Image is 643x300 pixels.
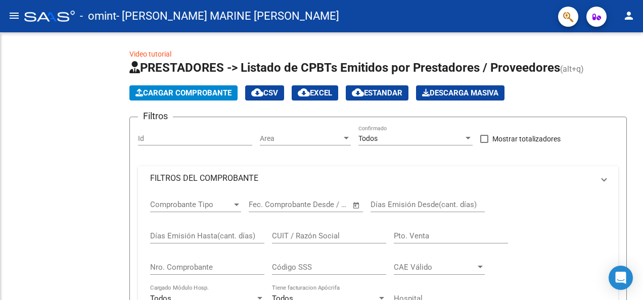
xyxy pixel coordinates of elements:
[129,50,171,58] a: Video tutorial
[80,5,116,27] span: - omint
[116,5,339,27] span: - [PERSON_NAME] MARINE [PERSON_NAME]
[422,88,498,97] span: Descarga Masiva
[492,133,561,145] span: Mostrar totalizadores
[560,64,584,74] span: (alt+q)
[245,85,284,101] button: CSV
[346,85,408,101] button: Estandar
[251,86,263,98] mat-icon: cloud_download
[138,109,173,123] h3: Filtros
[129,85,238,101] button: Cargar Comprobante
[299,200,348,209] input: Fecha fin
[135,88,232,97] span: Cargar Comprobante
[251,88,278,97] span: CSV
[416,85,504,101] button: Descarga Masiva
[352,88,402,97] span: Estandar
[298,86,310,98] mat-icon: cloud_download
[129,61,560,75] span: PRESTADORES -> Listado de CPBTs Emitidos por Prestadores / Proveedores
[609,266,633,290] div: Open Intercom Messenger
[138,166,618,190] mat-expansion-panel-header: FILTROS DEL COMPROBANTE
[150,173,594,184] mat-panel-title: FILTROS DEL COMPROBANTE
[260,134,342,143] span: Area
[394,263,476,272] span: CAE Válido
[352,86,364,98] mat-icon: cloud_download
[8,10,20,22] mat-icon: menu
[416,85,504,101] app-download-masive: Descarga masiva de comprobantes (adjuntos)
[358,134,378,142] span: Todos
[249,200,290,209] input: Fecha inicio
[298,88,332,97] span: EXCEL
[623,10,635,22] mat-icon: person
[292,85,338,101] button: EXCEL
[150,200,232,209] span: Comprobante Tipo
[351,199,362,211] button: Open calendar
